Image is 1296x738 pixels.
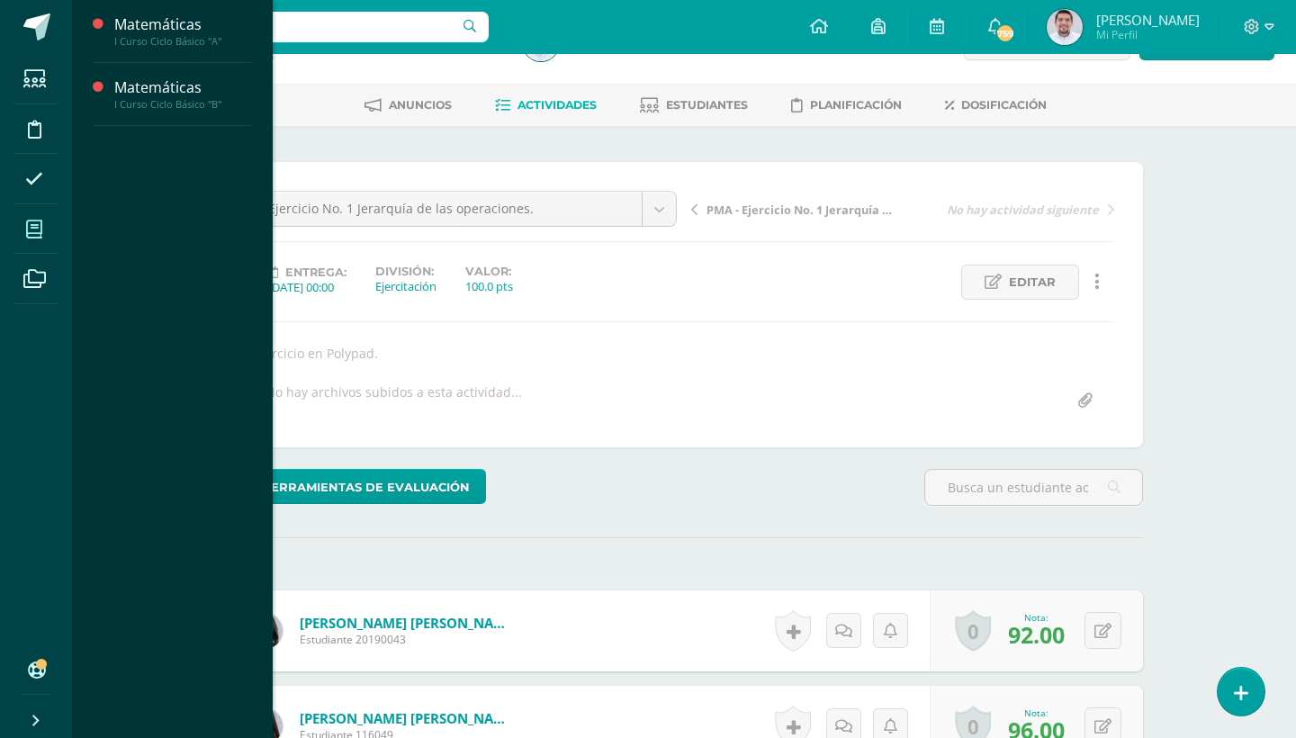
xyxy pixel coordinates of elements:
[261,471,470,504] span: Herramientas de evaluación
[1008,619,1065,650] span: 92.00
[114,77,251,111] a: MatemáticasI Curso Ciclo Básico "B"
[225,469,486,504] a: Herramientas de evaluación
[114,14,251,35] div: Matemáticas
[955,610,991,652] a: 0
[364,91,452,120] a: Anuncios
[84,12,489,42] input: Busca un usuario...
[114,14,251,48] a: MatemáticasI Curso Ciclo Básico "A"
[666,98,748,112] span: Estudiantes
[1047,9,1083,45] img: 128a2339fae2614ebf483c496f84f6fa.png
[706,202,897,218] span: PMA - Ejercicio No. 1 Jerarquía de las operaciones.
[114,98,251,111] div: I Curso Ciclo Básico "B"
[375,265,436,278] label: División:
[300,632,516,647] span: Estudiante 20190043
[1096,27,1200,42] span: Mi Perfil
[791,91,902,120] a: Planificación
[947,202,1099,218] span: No hay actividad siguiente
[495,91,597,120] a: Actividades
[925,470,1142,505] input: Busca un estudiante aquí...
[1096,11,1200,29] span: [PERSON_NAME]
[465,278,513,294] div: 100.0 pts
[268,192,628,226] span: Ejercicio No. 1 Jerarquía de las operaciones.
[285,265,346,279] span: Entrega:
[1009,265,1056,299] span: Editar
[945,91,1047,120] a: Dosificación
[255,192,676,226] a: Ejercicio No. 1 Jerarquía de las operaciones.
[114,77,251,98] div: Matemáticas
[300,709,516,727] a: [PERSON_NAME] [PERSON_NAME]
[995,23,1015,43] span: 759
[389,98,452,112] span: Anuncios
[961,98,1047,112] span: Dosificación
[1008,611,1065,624] div: Nota:
[640,91,748,120] a: Estudiantes
[691,200,903,218] a: PMA - Ejercicio No. 1 Jerarquía de las operaciones.
[517,98,597,112] span: Actividades
[265,383,522,418] div: No hay archivos subidos a esta actividad...
[114,35,251,48] div: I Curso Ciclo Básico "A"
[465,265,513,278] label: Valor:
[1008,706,1065,719] div: Nota:
[247,345,1121,362] div: Ejercicio en Polypad.
[375,278,436,294] div: Ejercitación
[140,47,501,64] div: I Curso Ciclo Básico 'B'
[810,98,902,112] span: Planificación
[268,279,346,295] div: [DATE] 00:00
[300,614,516,632] a: [PERSON_NAME] [PERSON_NAME]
